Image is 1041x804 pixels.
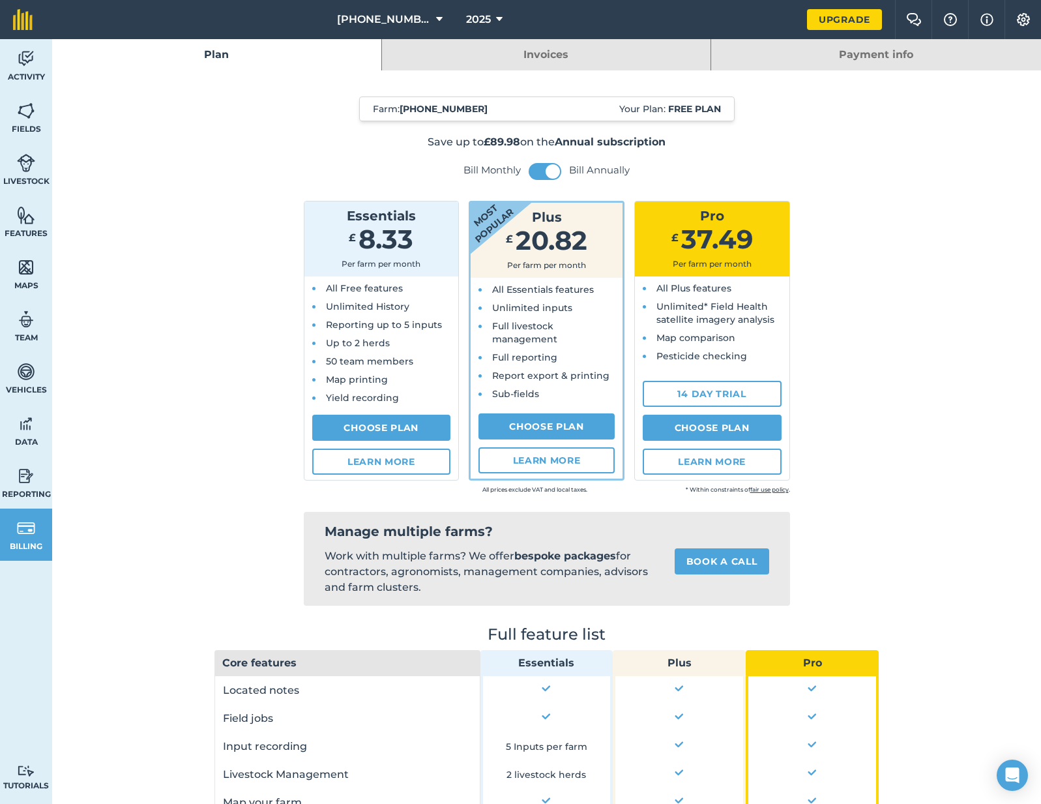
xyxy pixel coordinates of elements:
img: A cog icon [1016,13,1031,26]
strong: Most popular [432,165,538,264]
span: Pro [700,208,724,224]
span: All Plus features [656,282,731,294]
a: fair use policy [750,486,789,493]
span: Map printing [326,374,388,385]
img: Yes [672,766,686,779]
img: Yes [672,737,686,751]
img: Yes [805,737,819,751]
img: svg+xml;base64,PD94bWwgdmVyc2lvbj0iMS4wIiBlbmNvZGluZz0idXRmLTgiPz4KPCEtLSBHZW5lcmF0b3I6IEFkb2JlIE... [17,466,35,486]
img: svg+xml;base64,PD94bWwgdmVyc2lvbj0iMS4wIiBlbmNvZGluZz0idXRmLTgiPz4KPCEtLSBHZW5lcmF0b3I6IEFkb2JlIE... [17,518,35,538]
td: Located notes [214,676,480,704]
a: Invoices [382,39,711,70]
span: Unlimited* Field Health satellite imagery analysis [656,301,774,325]
a: Learn more [643,449,782,475]
img: Yes [805,709,819,722]
img: svg+xml;base64,PD94bWwgdmVyc2lvbj0iMS4wIiBlbmNvZGluZz0idXRmLTgiPz4KPCEtLSBHZW5lcmF0b3I6IEFkb2JlIE... [17,310,35,329]
span: Map comparison [656,332,735,344]
a: Upgrade [807,9,882,30]
a: Choose Plan [312,415,451,441]
strong: Free plan [668,103,721,115]
img: fieldmargin Logo [13,9,33,30]
th: Core features [214,650,480,676]
div: Open Intercom Messenger [997,760,1028,791]
span: Plus [532,209,562,225]
label: Bill Annually [569,164,630,177]
span: £ [671,231,679,244]
span: 8.33 [359,223,413,255]
span: 50 team members [326,355,413,367]
td: Field jobs [214,704,480,732]
span: Per farm per month [673,259,752,269]
span: Pesticide checking [656,350,747,362]
span: [PHONE_NUMBER] [337,12,431,27]
td: Livestock Management [214,760,480,788]
span: Full reporting [492,351,557,363]
img: svg+xml;base64,PD94bWwgdmVyc2lvbj0iMS4wIiBlbmNvZGluZz0idXRmLTgiPz4KPCEtLSBHZW5lcmF0b3I6IEFkb2JlIE... [17,153,35,173]
a: Choose Plan [478,413,615,439]
span: £ [506,233,513,245]
span: 2025 [466,12,491,27]
img: Yes [805,766,819,779]
span: Reporting up to 5 inputs [326,319,442,331]
strong: [PHONE_NUMBER] [400,103,488,115]
span: 20.82 [516,224,587,256]
span: Essentials [347,208,416,224]
span: Yield recording [326,392,399,404]
th: Plus [613,650,746,676]
img: Yes [539,681,553,694]
strong: £89.98 [484,136,520,148]
p: Work with multiple farms? We offer for contractors, agronomists, management companies, advisors a... [325,548,654,595]
a: Learn more [478,447,615,473]
img: svg+xml;base64,PD94bWwgdmVyc2lvbj0iMS4wIiBlbmNvZGluZz0idXRmLTgiPz4KPCEtLSBHZW5lcmF0b3I6IEFkb2JlIE... [17,362,35,381]
a: Payment info [711,39,1041,70]
span: All Essentials features [492,284,594,295]
span: Unlimited History [326,301,409,312]
img: Yes [539,709,553,722]
span: Up to 2 herds [326,337,390,349]
span: Your Plan: [619,102,721,115]
span: Report export & printing [492,370,609,381]
span: All Free features [326,282,403,294]
a: Book a call [675,548,769,574]
span: Unlimited inputs [492,302,572,314]
img: Yes [672,681,686,694]
small: * Within constraints of . [587,483,790,496]
img: svg+xml;base64,PHN2ZyB4bWxucz0iaHR0cDovL3d3dy53My5vcmcvMjAwMC9zdmciIHdpZHRoPSIxNyIgaGVpZ2h0PSIxNy... [980,12,993,27]
td: 2 livestock herds [480,760,613,788]
td: Input recording [214,732,480,760]
span: Per farm per month [342,259,420,269]
strong: bespoke packages [514,550,616,562]
span: £ [349,231,356,244]
img: svg+xml;base64,PD94bWwgdmVyc2lvbj0iMS4wIiBlbmNvZGluZz0idXRmLTgiPz4KPCEtLSBHZW5lcmF0b3I6IEFkb2JlIE... [17,49,35,68]
span: Sub-fields [492,388,539,400]
img: A question mark icon [943,13,958,26]
span: Farm : [373,102,488,115]
img: svg+xml;base64,PD94bWwgdmVyc2lvbj0iMS4wIiBlbmNvZGluZz0idXRmLTgiPz4KPCEtLSBHZW5lcmF0b3I6IEFkb2JlIE... [17,414,35,434]
a: Plan [52,39,381,70]
img: svg+xml;base64,PHN2ZyB4bWxucz0iaHR0cDovL3d3dy53My5vcmcvMjAwMC9zdmciIHdpZHRoPSI1NiIgaGVpZ2h0PSI2MC... [17,205,35,225]
a: Choose Plan [643,415,782,441]
img: svg+xml;base64,PD94bWwgdmVyc2lvbj0iMS4wIiBlbmNvZGluZz0idXRmLTgiPz4KPCEtLSBHZW5lcmF0b3I6IEFkb2JlIE... [17,765,35,777]
h2: Full feature list [214,627,879,642]
th: Essentials [480,650,613,676]
span: Full livestock management [492,320,557,345]
label: Bill Monthly [463,164,521,177]
img: Two speech bubbles overlapping with the left bubble in the forefront [906,13,922,26]
h2: Manage multiple farms? [325,522,769,541]
img: Yes [672,709,686,722]
th: Pro [746,650,879,676]
strong: Annual subscription [555,136,666,148]
p: Save up to on the [214,134,879,150]
span: Per farm per month [507,260,586,270]
a: 14 day trial [643,381,782,407]
a: Learn more [312,449,451,475]
img: svg+xml;base64,PHN2ZyB4bWxucz0iaHR0cDovL3d3dy53My5vcmcvMjAwMC9zdmciIHdpZHRoPSI1NiIgaGVpZ2h0PSI2MC... [17,101,35,121]
small: All prices exclude VAT and local taxes. [385,483,587,496]
img: svg+xml;base64,PHN2ZyB4bWxucz0iaHR0cDovL3d3dy53My5vcmcvMjAwMC9zdmciIHdpZHRoPSI1NiIgaGVpZ2h0PSI2MC... [17,258,35,277]
img: Yes [805,681,819,694]
span: 37.49 [681,223,753,255]
td: 5 Inputs per farm [480,732,613,760]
